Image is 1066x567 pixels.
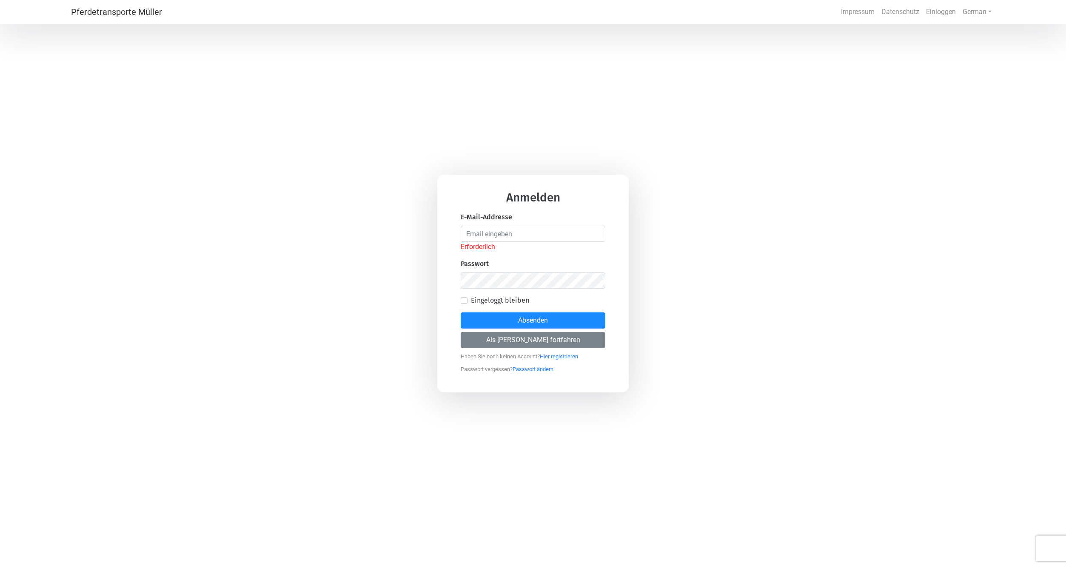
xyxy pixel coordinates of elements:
h3: Anmelden [461,192,605,212]
input: Email eingeben [461,226,605,242]
a: German [959,3,995,20]
label: E-Mail-Addresse [461,212,512,222]
p: Haben Sie noch keinen Account ? [461,348,605,361]
a: Pferdetransporte Müller [71,3,162,20]
div: Erforderlich [461,242,605,252]
button: Als [PERSON_NAME] fortfahren [461,332,605,348]
button: Absenden [461,312,605,329]
label: Passwort [461,259,489,269]
p: Passwort vergessen ? [461,361,605,374]
a: Impressum [838,3,878,20]
a: Einloggen [923,3,959,20]
label: Eingeloggt bleiben [471,295,529,306]
a: Datenschutz [878,3,923,20]
a: Passwort ändern [513,362,553,372]
a: Hier registrieren [540,349,578,360]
